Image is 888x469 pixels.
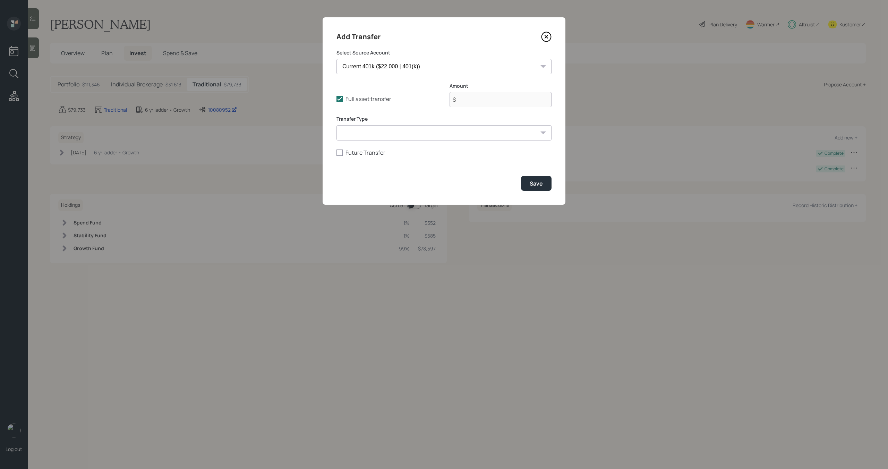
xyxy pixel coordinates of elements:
div: Save [530,180,543,187]
button: Save [521,176,552,191]
label: Amount [450,83,552,89]
label: Future Transfer [336,149,552,156]
label: Transfer Type [336,116,552,122]
label: Select Source Account [336,49,552,56]
label: Full asset transfer [336,95,438,103]
h4: Add Transfer [336,31,381,42]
